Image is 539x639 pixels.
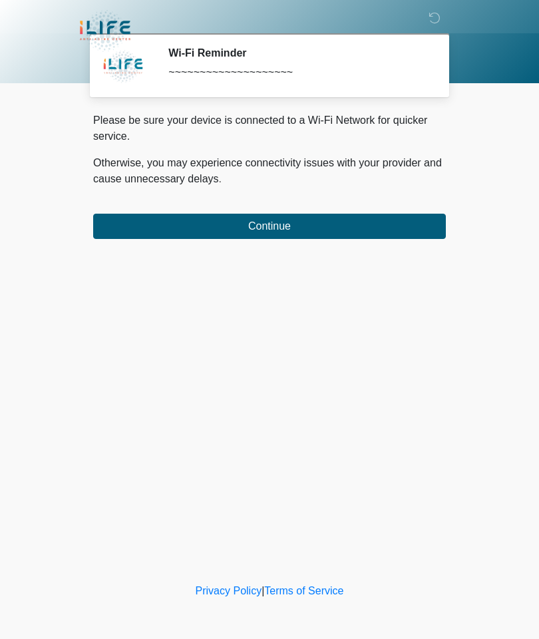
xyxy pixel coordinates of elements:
[168,65,426,81] div: ~~~~~~~~~~~~~~~~~~~~
[262,585,264,596] a: |
[93,155,446,187] p: Otherwise, you may experience connectivity issues with your provider and cause unnecessary delays
[80,10,130,52] img: iLIFE Anti-Aging Center Logo
[103,47,143,87] img: Agent Avatar
[219,173,222,184] span: .
[264,585,343,596] a: Terms of Service
[93,214,446,239] button: Continue
[196,585,262,596] a: Privacy Policy
[93,112,446,144] p: Please be sure your device is connected to a Wi-Fi Network for quicker service.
